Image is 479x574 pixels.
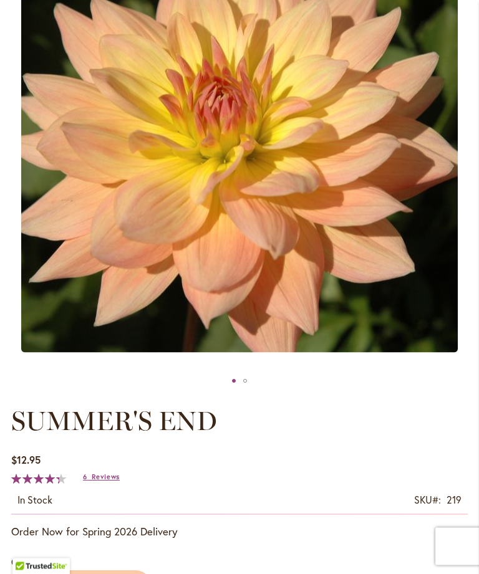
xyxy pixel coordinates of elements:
[83,473,120,482] a: 6 Reviews
[414,494,441,507] strong: SKU
[11,525,468,540] p: Order Now for Spring 2026 Delivery
[11,556,28,569] span: Qty
[11,406,217,438] span: SUMMER'S END
[83,473,87,482] span: 6
[447,494,462,508] div: 219
[92,473,120,482] span: Reviews
[17,494,52,508] div: Availability
[228,372,239,391] div: SUMMER'S END
[17,494,52,507] span: In stock
[11,454,41,467] span: $12.95
[239,372,251,391] div: SUMMER'S END
[11,474,66,484] div: 87%
[9,530,44,565] iframe: Launch Accessibility Center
